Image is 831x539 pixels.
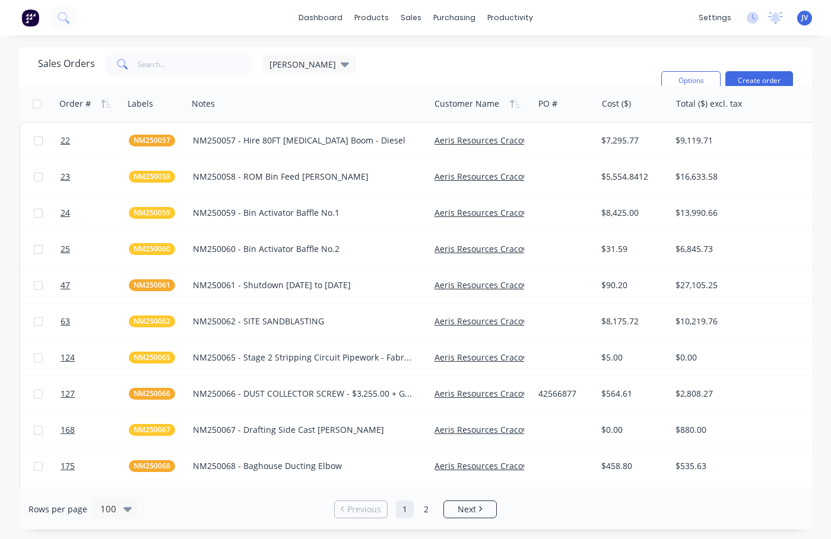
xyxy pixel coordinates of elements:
a: 25 [61,231,129,267]
div: PO # [538,98,557,110]
div: NM250061 - Shutdown [DATE] to [DATE] [193,279,414,291]
a: 47 [61,267,129,303]
div: $0.00 [601,424,663,436]
div: NM250060 - Bin Activator Baffle No.2 [193,243,414,255]
div: $90.20 [601,279,663,291]
span: 127 [61,388,75,400]
a: 22 [61,123,129,158]
button: NM250062 [129,315,175,327]
a: 63 [61,304,129,339]
div: $2,808.27 [675,388,799,400]
a: dashboard [293,9,348,27]
div: $7,295.77 [601,135,663,146]
a: Aeris Resources Cracow Operations [434,279,576,291]
span: 47 [61,279,70,291]
div: $13,990.66 [675,207,799,219]
div: Customer Name [434,98,499,110]
a: 181 [61,484,129,520]
div: NM250066 - DUST COLLECTOR SCREW - $3,255.00 + GST [193,388,414,400]
span: Previous [347,503,381,515]
div: NM250065 - Stage 2 Stripping Circuit Pipework - Fabrication [193,352,414,363]
span: 24 [61,207,70,219]
a: Next page [444,503,496,515]
ul: Pagination [329,500,502,518]
span: NM250061 [134,279,170,291]
a: 23 [61,159,129,194]
button: NM250060 [129,243,175,255]
div: Cost ($) [602,98,631,110]
span: NM250066 [134,388,170,400]
div: $880.00 [675,424,799,436]
div: purchasing [427,9,481,27]
input: Search... [138,52,253,76]
span: NM250057 [134,135,170,146]
button: Create order [725,71,793,90]
span: NM250060 [134,243,170,255]
a: Aeris Resources Cracow Operations [434,315,576,327]
span: NM250062 [134,315,170,327]
div: 42566877 [538,388,589,400]
span: 23 [61,171,70,183]
div: productivity [481,9,539,27]
a: Aeris Resources Cracow Operations [434,388,576,399]
div: $31.59 [601,243,663,255]
a: 24 [61,195,129,231]
a: Page 1 is your current page [396,500,414,518]
button: NM250057 [129,135,175,146]
div: NM250062 - SITE SANDBLASTING [193,315,414,327]
div: $10,219.76 [675,315,799,327]
span: 124 [61,352,75,363]
a: Aeris Resources Cracow Operations [434,135,576,146]
span: [PERSON_NAME] [269,58,336,71]
h1: Sales Orders [38,58,95,69]
div: $16,633.58 [675,171,799,183]
div: Notes [192,98,215,110]
div: $0.00 [675,352,799,363]
div: products [348,9,395,27]
div: $535.63 [675,460,799,472]
span: 25 [61,243,70,255]
button: NM250066 [129,388,175,400]
div: Order # [59,98,91,110]
span: Next [458,503,476,515]
a: Aeris Resources Cracow Operations [434,243,576,254]
div: $27,105.25 [675,279,799,291]
div: $458.80 [601,460,663,472]
a: Previous page [335,503,387,515]
span: Rows per page [28,503,87,515]
div: NM250068 - Baghouse Ducting Elbow [193,460,414,472]
span: NM250068 [134,460,170,472]
span: NM250059 [134,207,170,219]
div: Labels [128,98,153,110]
a: Aeris Resources Cracow Operations [434,352,576,363]
button: NM250058 [129,171,175,183]
button: NM250068 [129,460,175,472]
div: $8,425.00 [601,207,663,219]
span: 63 [61,315,70,327]
div: sales [395,9,427,27]
a: 175 [61,448,129,484]
button: Options [661,71,721,90]
span: 175 [61,460,75,472]
div: $5.00 [601,352,663,363]
span: 168 [61,424,75,436]
div: $5,554.8412 [601,171,663,183]
div: $9,119.71 [675,135,799,146]
span: NM250058 [134,171,170,183]
a: Aeris Resources Cracow Operations [434,207,576,218]
div: $6,845.73 [675,243,799,255]
button: NM250059 [129,207,175,219]
a: Aeris Resources Cracow Operations [434,424,576,435]
a: 168 [61,412,129,448]
span: NM250067 [134,424,170,436]
div: settings [693,9,737,27]
span: JV [801,12,808,23]
div: NM250059 - Bin Activator Baffle No.1 [193,207,414,219]
img: Factory [21,9,39,27]
button: NM250065 [129,352,175,363]
button: NM250061 [129,279,175,291]
div: NM250058 - ROM Bin Feed [PERSON_NAME] [193,171,414,183]
a: 124 [61,340,129,375]
div: $8,175.72 [601,315,663,327]
span: NM250065 [134,352,170,363]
